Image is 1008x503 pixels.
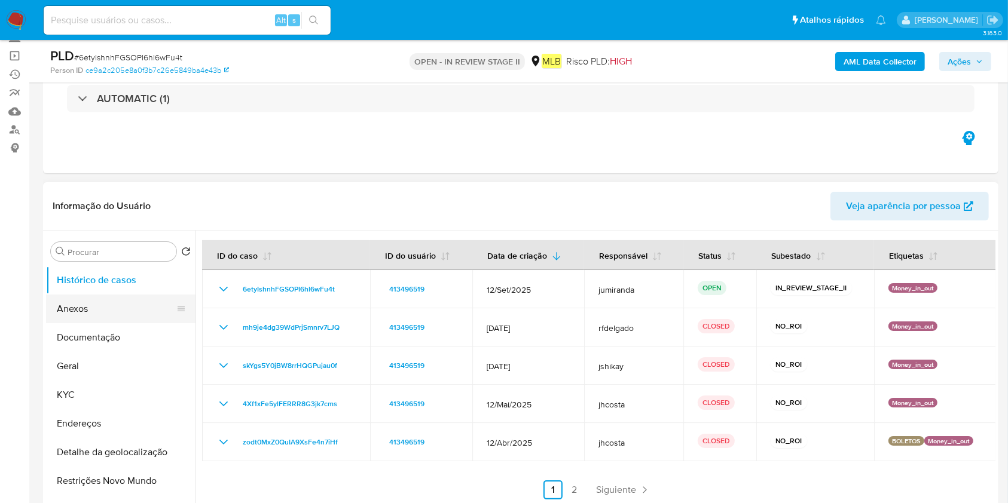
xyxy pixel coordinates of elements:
[566,55,632,68] span: Risco PLD:
[97,92,170,105] h3: AUTOMATIC (1)
[68,247,172,257] input: Procurar
[915,14,982,26] p: juliane.miranda@mercadolivre.com
[46,323,196,352] button: Documentação
[830,192,989,220] button: Veja aparência por pessoa
[46,352,196,381] button: Geral
[74,51,182,63] span: # 6etyIshnhFGSOPI6hl6wFu4t
[46,467,196,495] button: Restrições Novo Mundo
[301,12,326,29] button: search-icon
[835,52,925,71] button: AML Data Collector
[410,53,525,70] p: OPEN - IN REVIEW STAGE II
[844,52,917,71] b: AML Data Collector
[610,54,632,68] span: HIGH
[542,54,561,68] em: MLB
[53,200,151,212] h1: Informação do Usuário
[292,14,296,26] span: s
[846,192,961,220] span: Veja aparência por pessoa
[46,266,196,295] button: Histórico de casos
[44,13,331,28] input: Pesquise usuários ou casos...
[67,85,975,112] div: AUTOMATIC (1)
[46,438,196,467] button: Detalhe da geolocalização
[800,14,864,26] span: Atalhos rápidos
[876,15,886,25] a: Notificações
[50,46,74,65] b: PLD
[983,28,1002,38] span: 3.163.0
[50,65,83,76] b: Person ID
[46,295,186,323] button: Anexos
[85,65,229,76] a: ce9a2c205e8a0f3b7c26e5849ba4e43b
[46,381,196,409] button: KYC
[181,247,191,260] button: Retornar ao pedido padrão
[46,409,196,438] button: Endereços
[276,14,286,26] span: Alt
[986,14,999,26] a: Sair
[948,52,971,71] span: Ações
[56,247,65,256] button: Procurar
[939,52,991,71] button: Ações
